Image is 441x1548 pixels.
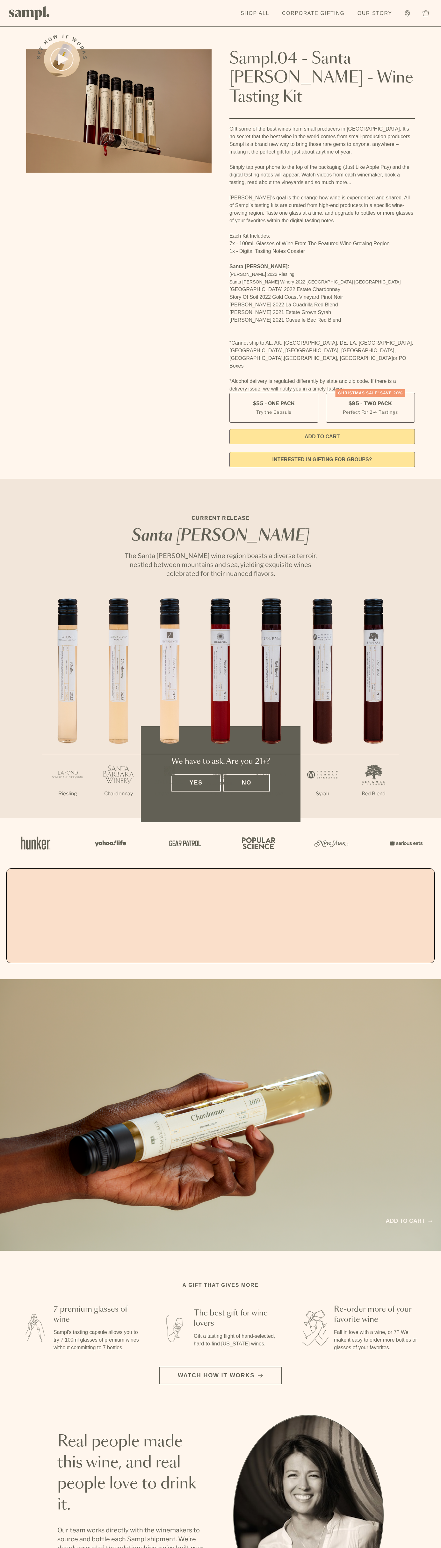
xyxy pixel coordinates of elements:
li: 1 / 7 [42,598,93,818]
li: 3 / 7 [144,598,195,818]
a: Add to cart [386,1217,432,1225]
span: $95 - Two Pack [349,400,392,407]
div: Christmas SALE! Save 20% [336,389,405,397]
img: Sampl logo [9,6,50,20]
p: Pinot Noir [195,790,246,798]
p: Syrah [297,790,348,798]
li: 5 / 7 [246,598,297,818]
small: Perfect For 2-4 Tastings [343,409,398,415]
p: Red Blend [348,790,399,798]
span: $55 - One Pack [253,400,295,407]
li: 6 / 7 [297,598,348,818]
button: See how it works [44,41,80,77]
p: Riesling [42,790,93,798]
p: Red Blend [246,790,297,798]
li: 4 / 7 [195,598,246,818]
p: Chardonnay [93,790,144,798]
a: Shop All [237,6,272,20]
a: Corporate Gifting [279,6,348,20]
p: Chardonnay [144,790,195,798]
li: 2 / 7 [93,598,144,818]
small: Try the Capsule [256,409,292,415]
button: Add to Cart [229,429,415,444]
a: Our Story [354,6,395,20]
a: interested in gifting for groups? [229,452,415,467]
img: Sampl.04 - Santa Barbara - Wine Tasting Kit [26,49,212,173]
li: 7 / 7 [348,598,399,818]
